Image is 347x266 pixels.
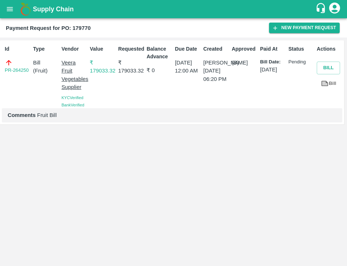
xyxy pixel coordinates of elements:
[33,67,59,75] p: ( Fruit )
[269,23,340,33] button: New Payment Request
[118,59,144,75] p: ₹ 179033.32
[147,66,172,74] p: ₹ 0
[288,45,314,53] p: Status
[232,59,257,67] p: (B)
[1,1,18,17] button: open drawer
[317,77,340,90] a: Bill
[260,59,285,66] p: Bill Date:
[62,45,87,53] p: Vendor
[315,3,328,16] div: customer-support
[62,103,84,107] span: Bank Verified
[33,45,59,53] p: Type
[33,5,74,13] b: Supply Chain
[232,45,257,53] p: Approved
[8,111,336,119] p: Fruit Bill
[5,45,30,53] p: Id
[90,45,115,53] p: Value
[33,4,315,14] a: Supply Chain
[90,59,115,75] p: ₹ 179033.32
[260,66,285,74] p: [DATE]
[203,59,229,67] p: [PERSON_NAME]
[147,45,172,60] p: Balance Advance
[260,45,285,53] p: Paid At
[18,2,33,16] img: logo
[62,95,83,100] span: KYC Verified
[33,59,59,67] p: Bill
[203,45,229,53] p: Created
[62,59,87,91] p: Veera Fruit Vegetables Supplier
[203,67,229,83] p: [DATE] 06:20 PM
[317,45,342,53] p: Actions
[118,45,144,53] p: Requested
[328,1,341,17] div: account of current user
[175,45,200,53] p: Due Date
[5,67,29,74] a: PR-264250
[175,59,200,75] p: [DATE] 12:00 AM
[317,62,340,74] button: Bill
[288,59,314,66] p: Pending
[8,112,36,118] b: Comments
[6,25,91,31] b: Payment Request for PO: 179770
